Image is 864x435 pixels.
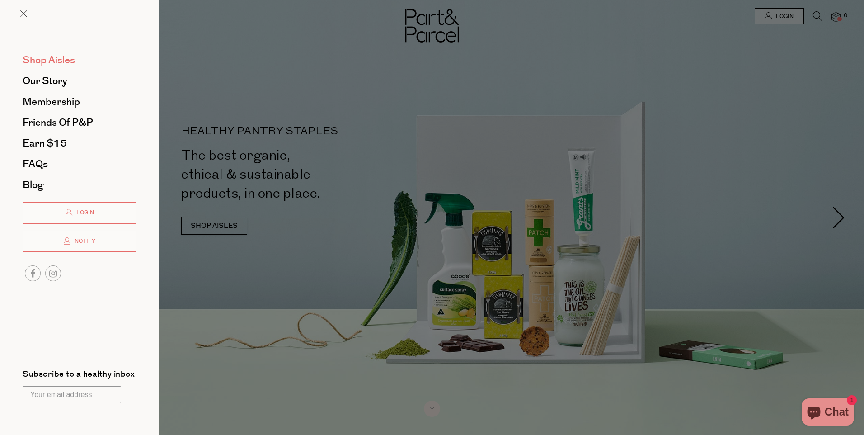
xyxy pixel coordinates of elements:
[72,237,95,245] span: Notify
[23,55,136,65] a: Shop Aisles
[23,74,67,88] span: Our Story
[23,370,135,382] label: Subscribe to a healthy inbox
[74,209,94,217] span: Login
[23,202,136,224] a: Login
[23,76,136,86] a: Our Story
[23,97,136,107] a: Membership
[23,386,121,403] input: Your email address
[23,138,136,148] a: Earn $15
[23,180,136,190] a: Blog
[23,159,136,169] a: FAQs
[23,95,80,109] span: Membership
[23,231,136,252] a: Notify
[23,157,48,171] span: FAQs
[23,53,75,67] span: Shop Aisles
[23,118,136,128] a: Friends of P&P
[23,136,67,151] span: Earn $15
[23,115,93,130] span: Friends of P&P
[23,178,43,192] span: Blog
[799,398,857,428] inbox-online-store-chat: Shopify online store chat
